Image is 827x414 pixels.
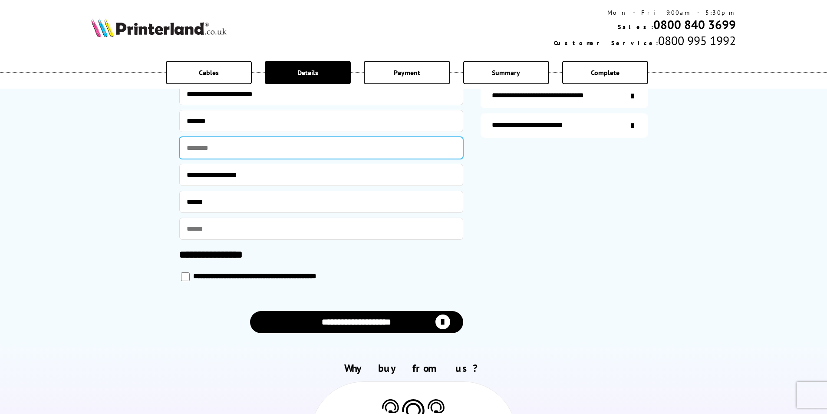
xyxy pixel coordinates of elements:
[591,68,619,77] span: Complete
[91,18,227,37] img: Printerland Logo
[653,17,736,33] a: 0800 840 3699
[394,68,420,77] span: Payment
[618,23,653,31] span: Sales:
[199,68,219,77] span: Cables
[297,68,318,77] span: Details
[481,84,648,108] a: additional-cables
[492,68,520,77] span: Summary
[481,113,648,138] a: secure-website
[91,361,736,375] h2: Why buy from us?
[554,9,736,17] div: Mon - Fri 9:00am - 5:30pm
[554,39,658,47] span: Customer Service:
[658,33,736,49] span: 0800 995 1992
